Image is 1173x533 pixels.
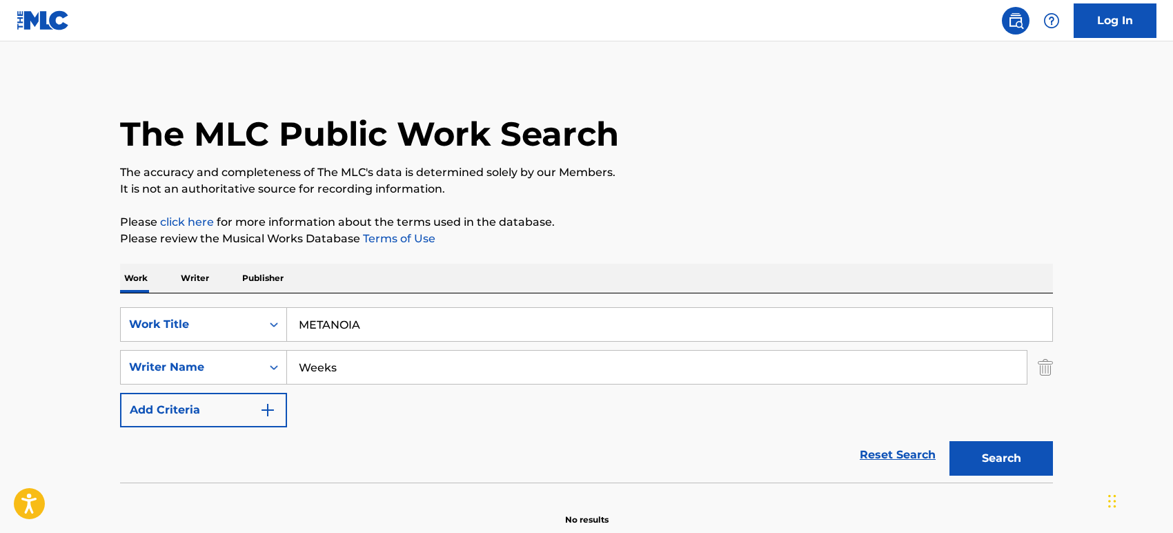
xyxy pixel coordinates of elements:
p: Publisher [238,264,288,293]
a: Reset Search [853,440,943,470]
div: Writer Name [129,359,253,376]
img: MLC Logo [17,10,70,30]
img: 9d2ae6d4665cec9f34b9.svg [259,402,276,418]
button: Add Criteria [120,393,287,427]
div: Help [1038,7,1065,35]
iframe: Chat Widget [1104,467,1173,533]
div: Drag [1108,481,1116,522]
form: Search Form [120,307,1053,483]
img: help [1043,12,1060,29]
div: Work Title [129,316,253,333]
img: Delete Criterion [1038,350,1053,385]
button: Search [949,441,1053,476]
p: Work [120,264,152,293]
p: It is not an authoritative source for recording information. [120,181,1053,197]
a: Terms of Use [360,232,435,245]
a: Public Search [1002,7,1029,35]
p: No results [565,497,609,526]
p: Writer [177,264,213,293]
a: click here [160,215,214,229]
h1: The MLC Public Work Search [120,113,619,155]
p: Please for more information about the terms used in the database. [120,214,1053,231]
p: Please review the Musical Works Database [120,231,1053,247]
p: The accuracy and completeness of The MLC's data is determined solely by our Members. [120,164,1053,181]
img: search [1007,12,1024,29]
a: Log In [1074,3,1156,38]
